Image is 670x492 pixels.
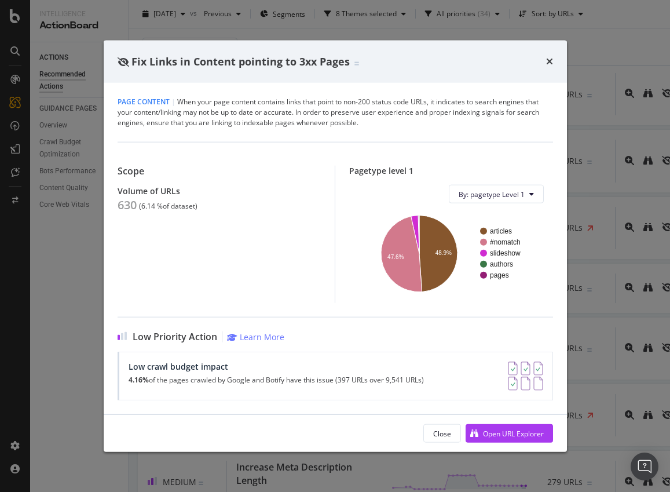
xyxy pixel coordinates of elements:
[459,189,525,199] span: By: pagetype Level 1
[129,362,424,371] div: Low crawl budget impact
[490,238,521,246] text: #nomatch
[508,362,543,391] img: AY0oso9MOvYAAAAASUVORK5CYII=
[435,250,451,256] text: 48.9%
[449,185,544,203] button: By: pagetype Level 1
[387,254,404,260] text: 47.6%
[546,54,553,69] div: times
[631,453,658,480] div: Open Intercom Messenger
[118,166,321,177] div: Scope
[118,57,129,66] div: eye-slash
[133,331,217,342] span: Low Priority Action
[129,375,149,385] strong: 4.16%
[118,186,321,196] div: Volume of URLs
[466,424,553,443] button: Open URL Explorer
[433,428,451,438] div: Close
[118,97,170,107] span: Page Content
[358,213,544,294] svg: A chart.
[490,227,512,235] text: articles
[129,376,424,384] p: of the pages crawled by Google and Botify have this issue (397 URLs over 9,541 URLs)
[118,97,553,128] div: When your page content contains links that point to non-200 status code URLs, it indicates to sea...
[490,260,513,268] text: authors
[171,97,175,107] span: |
[131,54,350,68] span: Fix Links in Content pointing to 3xx Pages
[349,166,553,176] div: Pagetype level 1
[139,202,197,210] div: ( 6.14 % of dataset )
[483,428,544,438] div: Open URL Explorer
[240,331,284,342] div: Learn More
[354,61,359,65] img: Equal
[104,40,567,452] div: modal
[118,198,137,212] div: 630
[490,249,521,257] text: slideshow
[490,271,509,279] text: pages
[423,424,461,443] button: Close
[227,331,284,342] a: Learn More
